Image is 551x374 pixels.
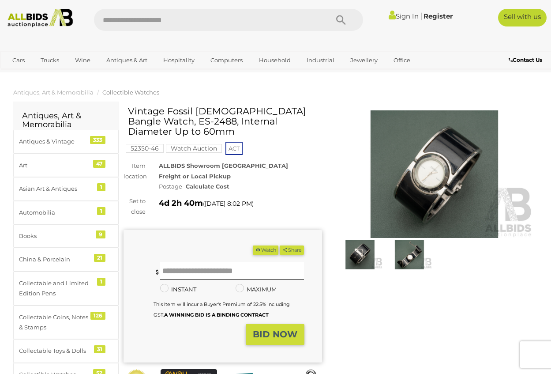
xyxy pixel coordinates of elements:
[498,9,547,26] a: Sell with us
[102,89,159,96] a: Collectible Watches
[90,312,105,320] div: 126
[13,224,119,248] a: Books 9
[94,254,105,262] div: 21
[159,181,322,192] div: Postage -
[93,160,105,168] div: 47
[159,173,231,180] strong: Freight or Local Pickup
[19,136,92,147] div: Antiques & Vintage
[159,198,203,208] strong: 4d 2h 40m
[94,345,105,353] div: 31
[159,162,288,169] strong: ALLBIDS Showroom [GEOGRAPHIC_DATA]
[389,12,419,20] a: Sign In
[319,9,363,31] button: Search
[128,106,320,136] h1: Vintage Fossil [DEMOGRAPHIC_DATA] Bangle Watch, ES-2488, Internal Diameter Up to 60mm
[246,324,304,345] button: BID NOW
[13,154,119,177] a: Art 47
[117,196,152,217] div: Set to close
[19,278,92,299] div: Collectable and Limited Edition Pens
[154,301,290,317] small: This Item will incur a Buyer's Premium of 22.5% including GST.
[420,11,422,21] span: |
[205,53,248,68] a: Computers
[203,200,254,207] span: ( )
[301,53,340,68] a: Industrial
[19,231,92,241] div: Books
[19,208,92,218] div: Automobilia
[509,57,542,63] b: Contact Us
[41,68,115,82] a: [GEOGRAPHIC_DATA]
[164,312,269,318] b: A WINNING BID IS A BINDING CONTRACT
[160,284,196,295] label: INSTANT
[97,183,105,191] div: 1
[7,53,30,68] a: Cars
[166,144,222,153] mark: Watch Auction
[13,130,119,153] a: Antiques & Vintage 333
[19,160,92,170] div: Art
[388,53,416,68] a: Office
[101,53,153,68] a: Antiques & Art
[13,306,119,340] a: Collectable Coins, Notes & Stamps 126
[424,12,453,20] a: Register
[280,246,304,255] button: Share
[96,230,105,238] div: 9
[13,339,119,363] a: Collectable Toys & Dolls 31
[253,329,297,340] strong: BID NOW
[387,240,432,269] img: Vintage Fossil Ladies Bangle Watch, ES-2488, Internal Diameter Up to 60mm
[117,161,152,181] div: Item location
[7,68,36,82] a: Sports
[225,142,243,155] span: ACT
[19,254,92,264] div: China & Porcelain
[35,53,65,68] a: Trucks
[90,136,105,144] div: 333
[19,184,92,194] div: Asian Art & Antiques
[253,246,278,255] button: Watch
[126,145,164,152] a: 52350-46
[236,284,277,295] label: MAXIMUM
[253,246,278,255] li: Watch this item
[253,53,296,68] a: Household
[69,53,96,68] a: Wine
[166,145,222,152] a: Watch Auction
[13,248,119,271] a: China & Porcelain 21
[186,183,229,190] strong: Calculate Cost
[4,9,77,27] img: Allbids.com.au
[97,207,105,215] div: 1
[13,89,94,96] a: Antiques, Art & Memorabilia
[13,272,119,306] a: Collectable and Limited Edition Pens 1
[19,312,92,333] div: Collectable Coins, Notes & Stamps
[97,278,105,286] div: 1
[337,240,382,269] img: Vintage Fossil Ladies Bangle Watch, ES-2488, Internal Diameter Up to 60mm
[205,200,252,208] span: [DATE] 8:02 PM
[126,144,164,153] mark: 52350-46
[13,177,119,200] a: Asian Art & Antiques 1
[335,110,534,238] img: Vintage Fossil Ladies Bangle Watch, ES-2488, Internal Diameter Up to 60mm
[345,53,383,68] a: Jewellery
[509,55,544,65] a: Contact Us
[22,112,110,129] h2: Antiques, Art & Memorabilia
[19,346,92,356] div: Collectable Toys & Dolls
[13,201,119,224] a: Automobilia 1
[157,53,200,68] a: Hospitality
